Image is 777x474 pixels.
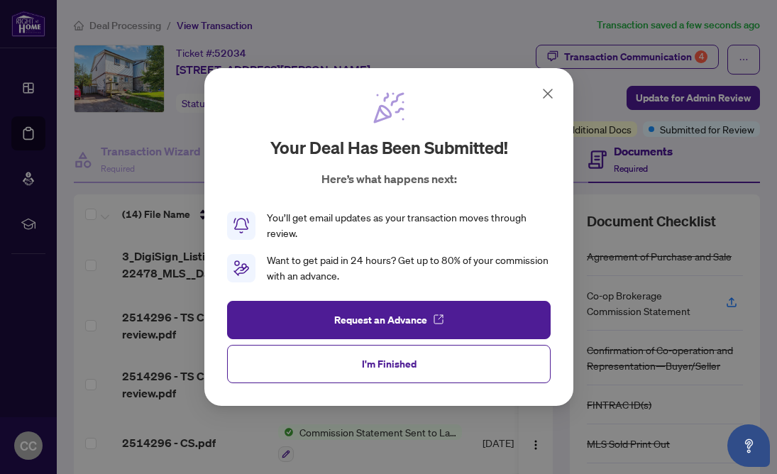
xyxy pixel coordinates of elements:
[267,253,551,284] div: Want to get paid in 24 hours? Get up to 80% of your commission with an advance.
[227,301,551,339] button: Request an Advance
[270,136,507,159] h2: Your deal has been submitted!
[227,345,551,383] button: I'm Finished
[727,424,770,467] button: Open asap
[361,353,416,375] span: I'm Finished
[321,170,456,187] p: Here’s what happens next:
[334,309,426,331] span: Request an Advance
[267,210,551,241] div: You’ll get email updates as your transaction moves through review.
